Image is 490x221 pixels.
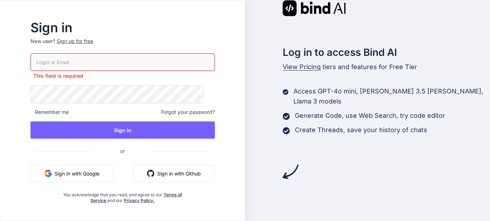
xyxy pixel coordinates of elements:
[91,142,154,160] span: or
[293,86,490,106] p: Access GPT-4o mini, [PERSON_NAME] 3.5 [PERSON_NAME], Llama 3 models
[147,170,154,177] img: github
[30,38,215,53] p: New user?
[90,192,182,203] a: Terms of Service
[30,53,215,71] input: Login or Email
[30,22,215,33] h2: Sign in
[283,0,346,16] img: Bind AI logo
[161,109,215,116] span: Forgot your password?
[30,121,215,139] button: Sign In
[295,111,445,121] p: Generate Code, use Web Search, try code editor
[44,170,52,177] img: google
[30,72,215,80] p: This field is required
[30,109,69,116] span: Remember me
[283,164,298,179] img: arrow
[57,38,93,45] div: Sign up for free
[283,45,490,60] h2: Log in to access Bind AI
[30,165,113,182] button: Sign in with Google
[283,63,321,71] span: View Pricing
[124,198,155,203] a: Privacy Policy.
[283,62,490,72] p: tiers and features for Free Tier
[61,188,184,203] div: You acknowledge that you read, and agree to our and our
[295,125,427,135] p: Create Threads, save your history of chats
[133,165,215,182] button: Sign in with Github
